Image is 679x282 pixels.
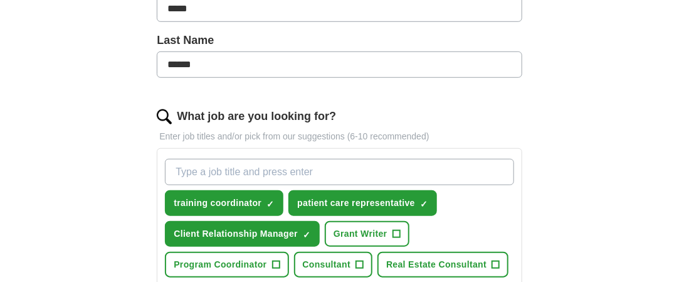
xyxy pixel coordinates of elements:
[157,109,172,124] img: search.png
[297,197,415,210] span: patient care representative
[288,190,437,216] button: patient care representative✓
[177,108,336,125] label: What job are you looking for?
[157,130,522,143] p: Enter job titles and/or pick from our suggestions (6-10 recommended)
[165,221,320,247] button: Client Relationship Manager✓
[266,199,274,209] span: ✓
[303,230,310,240] span: ✓
[174,227,298,241] span: Client Relationship Manager
[377,252,508,278] button: Real Estate Consultant
[165,190,283,216] button: training coordinator✓
[165,159,513,185] input: Type a job title and press enter
[325,221,409,247] button: Grant Writer
[294,252,373,278] button: Consultant
[174,258,266,271] span: Program Coordinator
[157,32,522,49] label: Last Name
[174,197,261,210] span: training coordinator
[303,258,351,271] span: Consultant
[386,258,487,271] span: Real Estate Consultant
[420,199,428,209] span: ✓
[165,252,288,278] button: Program Coordinator
[334,227,387,241] span: Grant Writer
